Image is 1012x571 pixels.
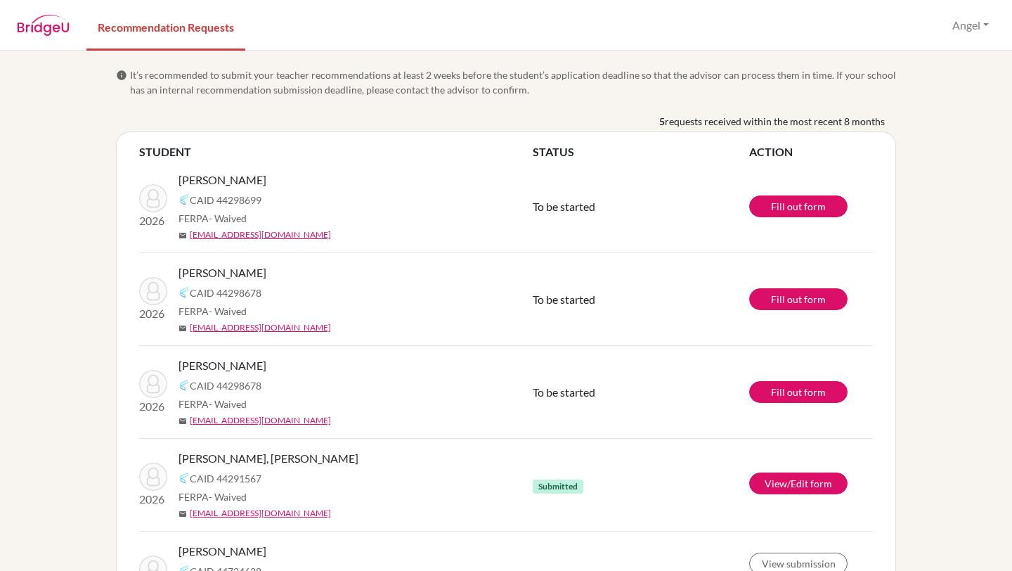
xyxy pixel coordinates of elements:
img: BridgeU logo [17,15,70,36]
a: Fill out form [749,195,848,217]
img: Common App logo [179,194,190,205]
span: Submitted [533,480,583,494]
a: [EMAIL_ADDRESS][DOMAIN_NAME] [190,229,331,241]
img: Common App logo [179,287,190,298]
span: [PERSON_NAME] [179,172,266,188]
a: Fill out form [749,381,848,403]
span: - Waived [209,305,247,317]
a: Recommendation Requests [86,2,245,51]
span: [PERSON_NAME] [179,264,266,281]
b: 5 [659,114,665,129]
th: STATUS [533,143,749,160]
span: mail [179,510,187,518]
a: View/Edit form [749,473,848,494]
th: ACTION [749,143,873,160]
span: FERPA [179,304,247,319]
span: requests received within the most recent 8 months [665,114,885,129]
span: FERPA [179,211,247,226]
span: [PERSON_NAME] [179,357,266,374]
span: info [116,70,127,81]
p: 2026 [139,491,167,508]
a: [EMAIL_ADDRESS][DOMAIN_NAME] [190,321,331,334]
th: STUDENT [139,143,533,160]
span: To be started [533,385,595,399]
span: CAID 44291567 [190,471,261,486]
img: Simon, Michaela [139,277,167,305]
img: Common App logo [179,473,190,484]
span: - Waived [209,398,247,410]
span: CAID 44298678 [190,378,261,393]
button: Angel [946,12,995,39]
span: [PERSON_NAME] [179,543,266,560]
span: It’s recommended to submit your teacher recommendations at least 2 weeks before the student’s app... [130,68,896,97]
span: - Waived [209,212,247,224]
span: CAID 44298678 [190,285,261,300]
img: Faraj Bueso, Valeria [139,463,167,491]
span: mail [179,417,187,425]
span: To be started [533,293,595,306]
span: CAID 44298699 [190,193,261,207]
a: [EMAIL_ADDRESS][DOMAIN_NAME] [190,507,331,520]
img: Common App logo [179,380,190,391]
p: 2026 [139,212,167,229]
img: Obando, Humberto [139,184,167,212]
span: mail [179,231,187,240]
span: FERPA [179,397,247,411]
span: - Waived [209,491,247,503]
span: mail [179,324,187,333]
p: 2026 [139,398,167,415]
img: Simon, Michaela [139,370,167,398]
a: [EMAIL_ADDRESS][DOMAIN_NAME] [190,414,331,427]
span: To be started [533,200,595,213]
span: FERPA [179,489,247,504]
a: Fill out form [749,288,848,310]
span: [PERSON_NAME], [PERSON_NAME] [179,450,358,467]
p: 2026 [139,305,167,322]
